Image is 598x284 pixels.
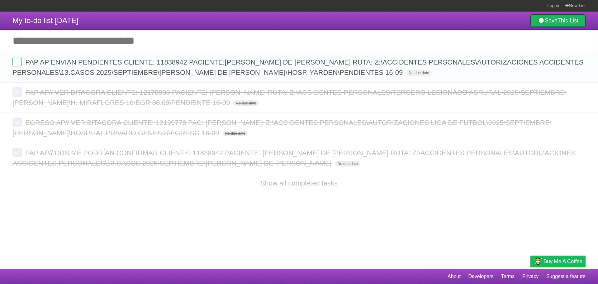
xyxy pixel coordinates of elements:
[335,161,360,166] span: No due date
[530,256,586,267] a: Buy me a coffee
[522,271,539,282] a: Privacy
[558,17,578,24] b: This List
[12,148,22,157] label: Done
[12,57,22,66] label: Done
[233,100,259,106] span: No due date
[501,271,515,282] a: Terms
[12,149,576,167] span: PAP AP// DRS ME PODRÍAN CONFIRMAR CLIENTE: 11838942 PACIENTE: [PERSON_NAME] DE [PERSON_NAME] RUTA...
[260,179,338,187] a: Show all completed tasks
[12,87,22,97] label: Done
[223,131,248,136] span: No due date
[12,16,78,25] span: My to-do list [DATE]
[534,256,542,267] img: Buy me a coffee
[448,271,461,282] a: About
[530,14,586,27] a: SaveThis List
[406,70,431,76] span: No due date
[543,256,582,267] span: Buy me a coffee
[12,119,552,137] span: EGRESO AP// VER BITACORA CLIENTE: 12139778 PAC: [PERSON_NAME]: Z:\ACCIDENTES PERSONALES\AUTORIZAC...
[546,271,586,282] a: Suggest a feature
[12,58,583,76] span: PAP AP ENVIAN PENDIENTES CLIENTE: 11838942 PACIENTE:[PERSON_NAME] DE [PERSON_NAME] RUTA: Z:\ACCID...
[468,271,493,282] a: Developers
[12,89,567,107] span: PAP AP// VER BITACORA CLIENTE: 12178898 PACIENTE: [PERSON_NAME] RUTA: Z:\ACCIDENTES PERSONALES\TE...
[12,118,22,127] label: Done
